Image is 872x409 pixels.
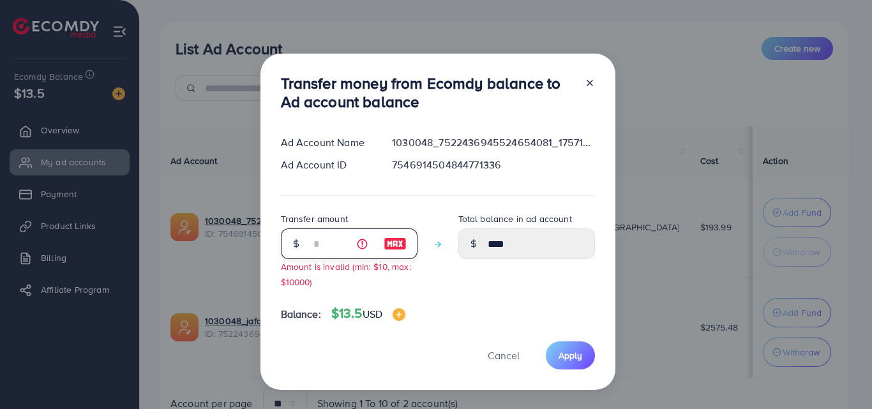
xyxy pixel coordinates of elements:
iframe: Chat [818,352,862,399]
button: Apply [546,341,595,369]
label: Transfer amount [281,212,348,225]
label: Total balance in ad account [458,212,572,225]
div: Ad Account Name [271,135,382,150]
button: Cancel [472,341,536,369]
img: image [393,308,405,321]
h3: Transfer money from Ecomdy balance to Ad account balance [281,74,575,111]
span: USD [363,307,382,321]
div: Ad Account ID [271,158,382,172]
img: image [384,236,407,251]
span: Cancel [488,348,520,362]
div: 7546914504844771336 [382,158,605,172]
small: Amount is invalid (min: $10, max: $10000) [281,260,411,287]
div: 1030048_7522436945524654081_1757153410313 [382,135,605,150]
span: Balance: [281,307,321,322]
h4: $13.5 [331,306,405,322]
span: Apply [559,349,582,362]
